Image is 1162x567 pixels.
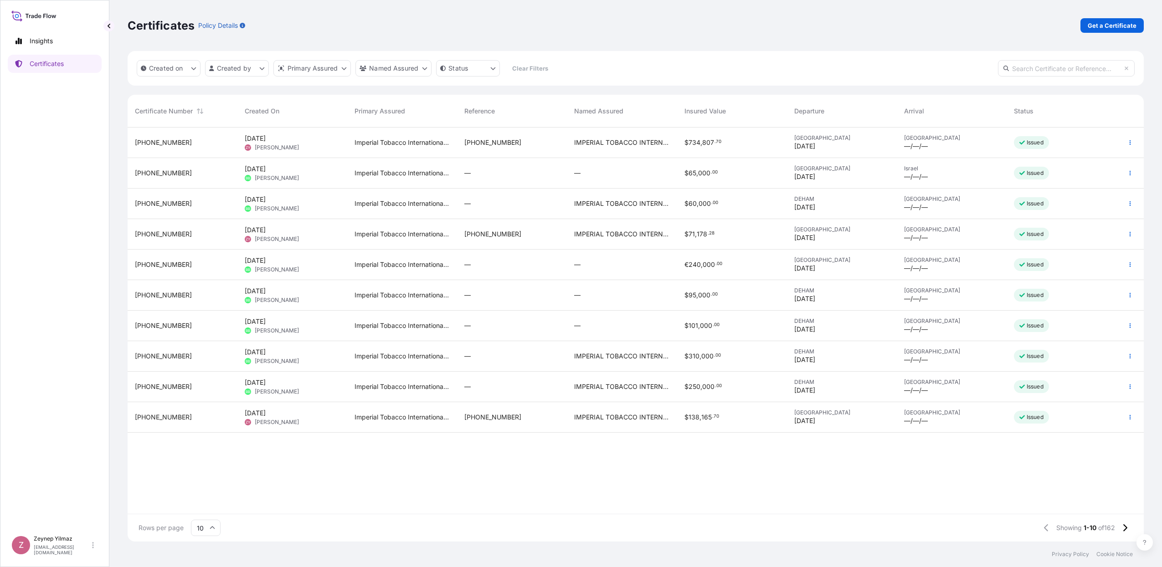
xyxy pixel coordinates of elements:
span: [PHONE_NUMBER] [135,352,192,361]
span: [GEOGRAPHIC_DATA] [904,256,999,264]
span: Status [1014,107,1033,116]
span: [PERSON_NAME] [255,266,299,273]
span: 807 [702,139,714,146]
span: [PHONE_NUMBER] [135,291,192,300]
button: certificateStatus Filter options [436,60,500,77]
span: [PERSON_NAME] [255,388,299,395]
span: . [715,262,717,266]
span: [PERSON_NAME] [255,205,299,212]
span: [PHONE_NUMBER] [135,382,192,391]
span: 240 [689,261,701,268]
span: IMPERIAL TOBACCO INTERNATIONAL GMBH [574,413,669,422]
span: [DATE] [245,286,266,296]
span: , [701,261,703,268]
p: Issued [1027,261,1044,268]
p: Issued [1027,291,1044,299]
span: 1-10 [1084,523,1096,532]
span: 000 [699,200,711,207]
span: [DATE] [794,355,815,364]
span: BB [246,265,250,274]
p: Issued [1027,383,1044,390]
span: Imperial Tobacco International GmbH. [355,199,450,208]
span: 000 [698,170,710,176]
span: [DATE] [245,409,266,418]
span: BB [246,296,250,305]
span: [DATE] [245,225,266,235]
span: DEHAM [794,378,889,386]
a: Certificates [8,55,102,73]
span: 250 [689,383,700,390]
button: Clear Filters [504,61,555,76]
span: , [698,322,700,329]
span: $ [684,200,689,207]
button: createdBy Filter options [205,60,269,77]
span: . [711,171,712,174]
p: Certificates [30,59,64,68]
span: [PERSON_NAME] [255,296,299,304]
span: [GEOGRAPHIC_DATA] [904,134,999,142]
span: [PHONE_NUMBER] [135,321,192,330]
span: [GEOGRAPHIC_DATA] [904,287,999,294]
button: createdOn Filter options [137,60,201,77]
span: Primary Assured [355,107,405,116]
span: —/—/— [904,142,928,151]
p: Zeynep Yilmaz [34,535,90,542]
span: , [697,200,699,207]
a: Get a Certificate [1080,18,1144,33]
span: 65 [689,170,696,176]
p: Primary Assured [288,64,338,73]
span: [DATE] [794,325,815,334]
span: IMPERIAL TOBACCO INTERNATIONAL GMBH [574,138,669,147]
span: — [574,291,581,300]
span: 70 [716,140,721,143]
span: [GEOGRAPHIC_DATA] [794,256,889,264]
span: [PHONE_NUMBER] [135,138,192,147]
span: —/—/— [904,355,928,364]
span: Imperial Tobacco International GmbH. [355,413,450,422]
span: Certificate Number [135,107,193,116]
span: 00 [716,384,722,388]
span: —/—/— [904,386,928,395]
span: , [695,231,697,237]
span: BB [246,326,250,335]
span: [DATE] [794,172,815,181]
span: [PHONE_NUMBER] [135,199,192,208]
span: DEHAM [794,287,889,294]
span: [DATE] [245,164,266,174]
span: . [708,232,709,235]
p: Privacy Policy [1052,551,1089,558]
p: Issued [1027,139,1044,146]
span: [PERSON_NAME] [255,327,299,334]
span: [DATE] [794,416,815,425]
span: , [700,139,702,146]
span: Z [19,541,24,550]
span: [GEOGRAPHIC_DATA] [904,226,999,233]
p: Cookie Notice [1096,551,1133,558]
span: Imperial Tobacco International GmbH. [355,138,450,147]
span: [GEOGRAPHIC_DATA] [904,409,999,416]
span: $ [684,383,689,390]
span: 165 [701,414,712,420]
span: 60 [689,200,697,207]
span: [DATE] [245,347,266,357]
span: [GEOGRAPHIC_DATA] [794,134,889,142]
span: —/—/— [904,203,928,212]
span: BB [246,387,250,396]
span: [PHONE_NUMBER] [135,169,192,178]
p: Get a Certificate [1088,21,1136,30]
p: Issued [1027,414,1044,421]
span: [GEOGRAPHIC_DATA] [904,317,999,325]
span: — [464,199,471,208]
span: 000 [698,292,710,298]
span: Imperial Tobacco International GmbH. [355,321,450,330]
span: DEHAM [794,348,889,355]
span: —/—/— [904,264,928,273]
p: Certificates [128,18,195,33]
span: 101 [689,322,698,329]
span: . [715,140,716,143]
span: —/—/— [904,416,928,425]
span: 95 [689,292,696,298]
span: [PHONE_NUMBER] [464,230,521,239]
span: 000 [700,322,712,329]
span: 70 [714,415,719,418]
